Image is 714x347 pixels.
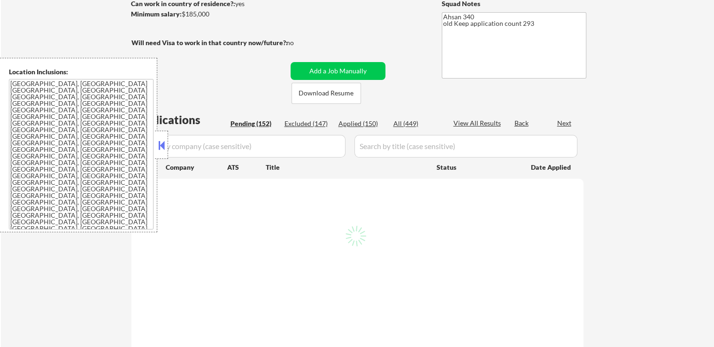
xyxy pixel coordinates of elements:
[131,10,182,18] strong: Minimum salary:
[354,135,577,158] input: Search by title (case sensitive)
[531,163,572,172] div: Date Applied
[291,62,385,80] button: Add a Job Manually
[338,119,385,128] div: Applied (150)
[134,135,345,158] input: Search by company (case sensitive)
[437,158,517,175] div: Status
[557,118,572,128] div: Next
[266,163,428,172] div: Title
[227,163,266,172] div: ATS
[131,9,287,19] div: $185,000
[453,118,504,128] div: View All Results
[230,119,277,128] div: Pending (152)
[514,118,530,128] div: Back
[286,38,313,47] div: no
[166,163,227,172] div: Company
[292,83,361,104] button: Download Resume
[9,67,154,77] div: Location Inclusions:
[131,39,288,47] strong: Will need Visa to work in that country now/future?:
[393,119,440,128] div: All (449)
[134,114,227,126] div: Applications
[284,119,331,128] div: Excluded (147)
